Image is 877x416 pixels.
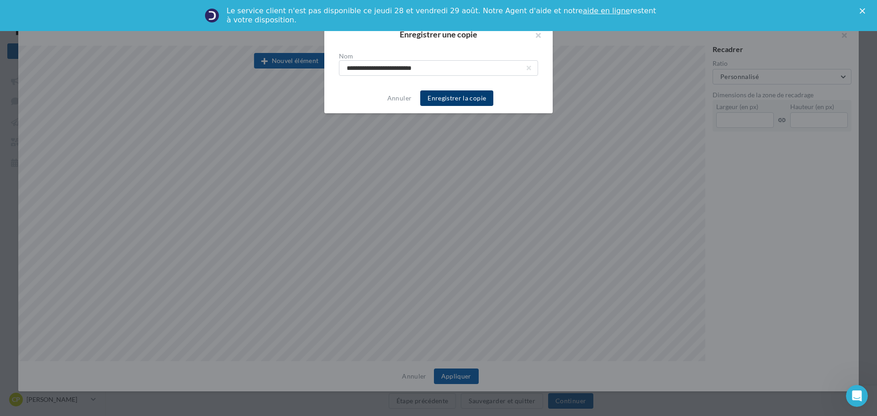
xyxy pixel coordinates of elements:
[384,93,415,104] button: Annuler
[339,53,538,59] label: Nom
[860,8,869,14] div: Fermer
[846,385,868,407] iframe: Intercom live chat
[227,6,658,25] div: Le service client n'est pas disponible ce jeudi 28 et vendredi 29 août. Notre Agent d'aide et not...
[420,90,493,106] button: Enregistrer la copie
[583,6,630,15] a: aide en ligne
[205,8,219,23] img: Profile image for Service-Client
[339,30,538,38] h2: Enregistrer une copie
